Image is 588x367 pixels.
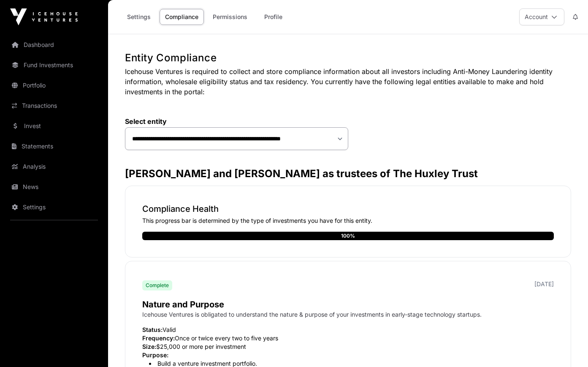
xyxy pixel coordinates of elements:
a: Profile [256,9,290,25]
p: [DATE] [534,280,554,288]
a: Dashboard [7,36,101,54]
p: Purpose: [142,351,554,359]
a: Invest [7,117,101,135]
p: Valid [142,326,554,334]
button: Account [519,8,564,25]
a: Analysis [7,157,101,176]
span: Frequency: [142,334,175,342]
a: Compliance [160,9,204,25]
a: News [7,178,101,196]
p: This progress bar is determined by the type of investments you have for this entity. [142,216,554,225]
p: Icehouse Ventures is obligated to understand the nature & purpose of your investments in early-st... [142,310,554,319]
a: Permissions [207,9,253,25]
span: Size: [142,343,156,350]
img: Icehouse Ventures Logo [10,8,78,25]
a: Settings [122,9,156,25]
div: 100% [341,232,355,240]
p: Once or twice every two to five years [142,334,554,342]
p: $25,000 or more per investment [142,342,554,351]
p: Compliance Health [142,203,554,215]
a: Transactions [7,96,101,115]
h3: [PERSON_NAME] and [PERSON_NAME] as trustees of The Huxley Trust [125,167,571,181]
h1: Entity Compliance [125,51,571,65]
a: Settings [7,198,101,216]
span: Status: [142,326,163,333]
a: Fund Investments [7,56,101,74]
a: Portfolio [7,76,101,95]
a: Statements [7,137,101,156]
p: Nature and Purpose [142,299,554,310]
iframe: Chat Widget [546,326,588,367]
p: Icehouse Ventures is required to collect and store compliance information about all investors inc... [125,66,571,97]
span: Complete [146,282,169,289]
label: Select entity [125,117,348,126]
